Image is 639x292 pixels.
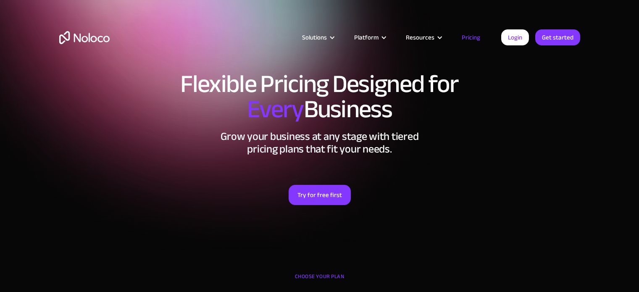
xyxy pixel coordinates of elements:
[535,29,580,45] a: Get started
[59,31,110,44] a: home
[451,32,491,43] a: Pricing
[395,32,451,43] div: Resources
[59,270,580,291] div: CHOOSE YOUR PLAN
[289,185,351,205] a: Try for free first
[354,32,379,43] div: Platform
[406,32,434,43] div: Resources
[292,32,344,43] div: Solutions
[302,32,327,43] div: Solutions
[247,86,304,133] span: Every
[59,130,580,155] h2: Grow your business at any stage with tiered pricing plans that fit your needs.
[501,29,529,45] a: Login
[344,32,395,43] div: Platform
[59,71,580,122] h1: Flexible Pricing Designed for Business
